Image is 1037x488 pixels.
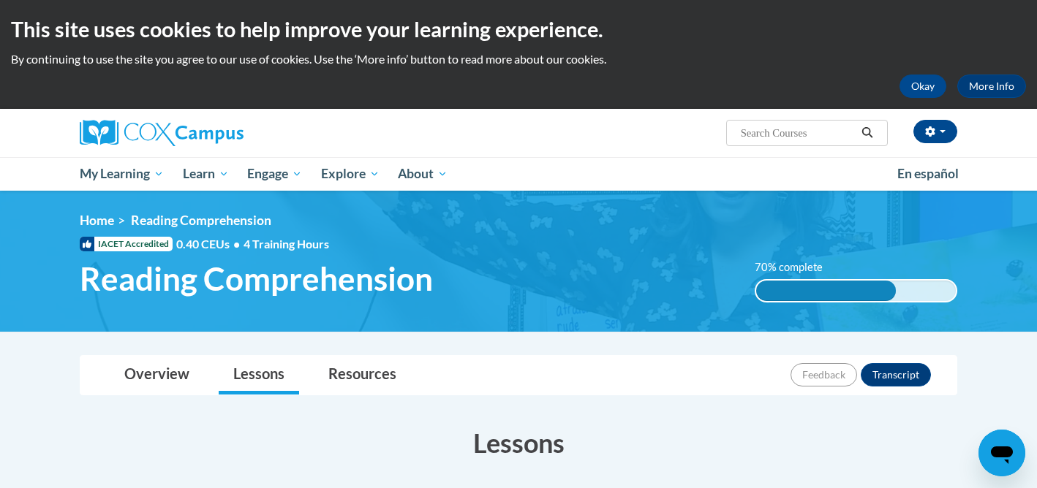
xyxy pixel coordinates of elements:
a: More Info [957,75,1026,98]
a: En español [888,159,968,189]
button: Okay [900,75,946,98]
button: Feedback [791,363,857,386]
span: Explore [321,165,380,183]
span: Learn [183,165,229,183]
span: • [233,237,240,251]
span: About [398,165,448,183]
a: Cox Campus [80,120,358,146]
a: Home [80,213,114,228]
a: Resources [314,356,411,394]
span: 0.40 CEUs [176,236,244,252]
a: Explore [312,157,389,191]
a: About [389,157,458,191]
span: IACET Accredited [80,237,173,251]
div: Main menu [58,157,979,191]
a: Overview [110,356,204,394]
iframe: Button to launch messaging window [978,430,1025,476]
button: Account Settings [913,120,957,143]
span: Engage [247,165,302,183]
span: En español [897,166,959,181]
label: 70% complete [755,259,839,275]
a: Learn [173,157,238,191]
h3: Lessons [80,424,957,461]
span: Reading Comprehension [131,213,271,228]
a: Engage [238,157,312,191]
h2: This site uses cookies to help improve your learning experience. [11,15,1026,44]
img: Cox Campus [80,120,244,146]
span: 4 Training Hours [244,237,329,251]
p: By continuing to use the site you agree to our use of cookies. Use the ‘More info’ button to read... [11,51,1026,67]
button: Transcript [861,363,931,386]
input: Search Courses [739,124,856,142]
div: 70% complete [756,281,896,301]
a: Lessons [219,356,299,394]
span: My Learning [80,165,164,183]
a: My Learning [70,157,173,191]
span: Reading Comprehension [80,259,433,298]
button: Search [856,124,878,142]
